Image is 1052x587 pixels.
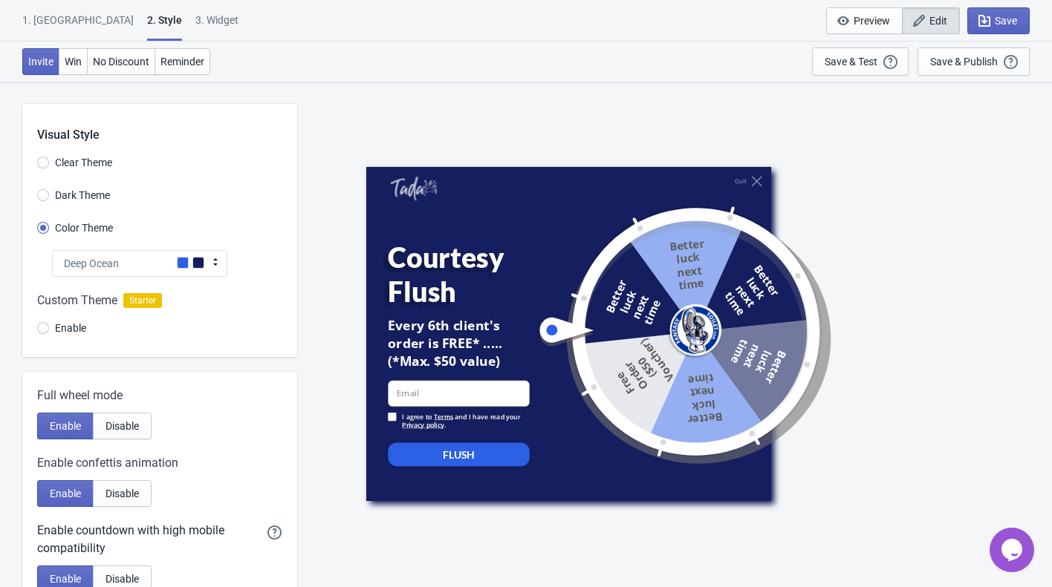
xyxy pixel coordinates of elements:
span: Enable confettis animation [37,454,178,472]
input: Email [388,381,530,407]
a: Terms [434,412,453,421]
span: Reminder [160,56,204,68]
button: Save & Test [812,47,909,76]
div: 1. [GEOGRAPHIC_DATA] [22,13,134,39]
div: Every 6th client's order is FREE* .....(*Max. $50 value) [388,317,530,370]
span: Deep Ocean [64,256,119,271]
span: Dark Theme [55,188,110,203]
div: Save & Publish [930,56,998,68]
span: Color Theme [55,220,113,235]
span: Invite [28,56,53,68]
a: Tada Shopify App - Exit Intent, Spin to Win Popups, Newsletter Discount Gift Game [390,176,437,203]
div: Enable countdown with high mobile compatibility [37,522,267,557]
iframe: chat widget [990,528,1037,572]
div: 3. Widget [195,13,238,39]
button: Edit [902,7,960,34]
div: Quit [735,177,746,185]
div: Visual Style [37,104,297,144]
span: Preview [854,15,890,27]
button: Invite [22,48,59,75]
span: No Discount [93,56,149,68]
a: Privacy policy [402,421,444,430]
span: Disable [105,488,139,499]
span: Win [65,56,82,68]
button: Disable [93,413,152,439]
div: 2 . Style [147,13,182,41]
div: Courtesy Flush [388,241,558,308]
img: Tada Shopify App - Exit Intent, Spin to Win Popups, Newsletter Discount Gift Game [390,176,437,200]
button: Enable [37,480,94,507]
span: Edit [929,15,947,27]
span: Clear Theme [55,155,112,170]
button: Win [59,48,88,75]
div: Save & Test [825,56,877,68]
button: Enable [37,413,94,439]
button: Disable [93,480,152,507]
span: Disable [105,420,139,432]
div: I agree to and I have read your . [402,413,530,430]
button: Save [967,7,1030,34]
span: Enable [50,573,81,585]
span: Disable [105,573,139,585]
span: Enable [50,488,81,499]
button: Save & Publish [918,47,1030,76]
button: Preview [826,7,903,34]
div: FLUSH [443,447,475,461]
span: Save [995,15,1017,27]
button: No Discount [87,48,155,75]
button: Reminder [155,48,210,75]
span: Enable [50,420,81,432]
span: Full wheel mode [37,387,123,404]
